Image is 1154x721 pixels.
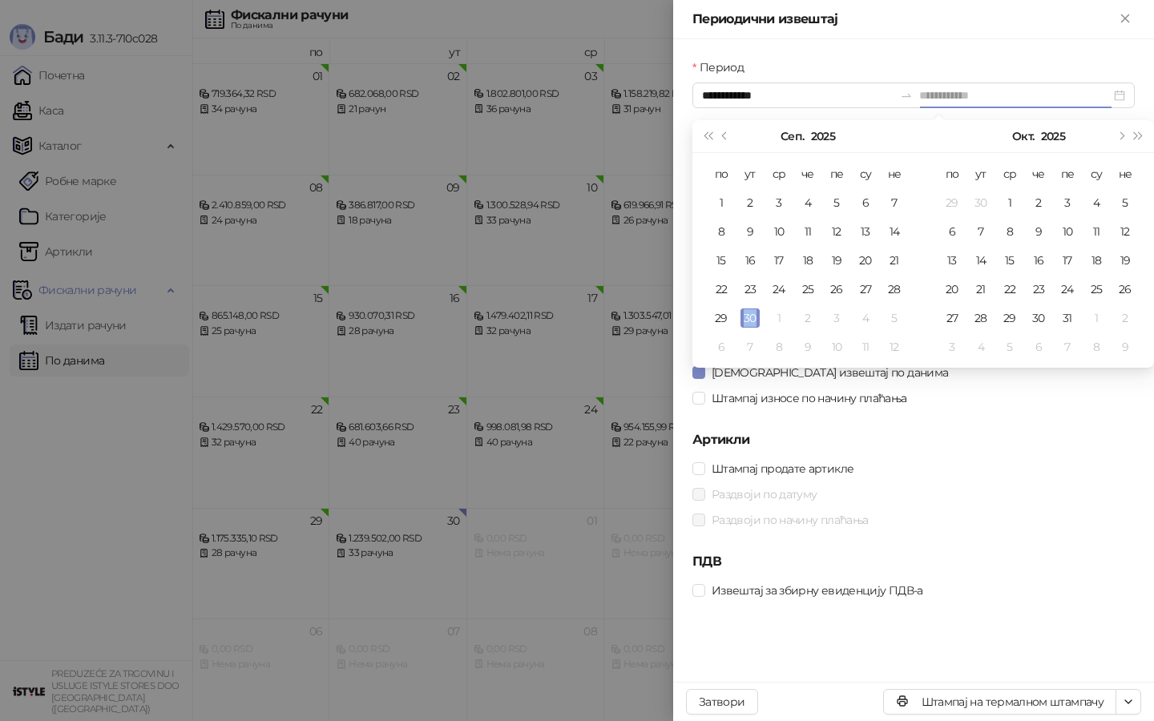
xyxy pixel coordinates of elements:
[938,246,966,275] td: 2025-10-13
[856,280,875,299] div: 27
[1029,251,1048,270] div: 16
[736,275,765,304] td: 2025-09-23
[880,304,909,332] td: 2025-10-05
[712,251,731,270] div: 15
[1029,193,1048,212] div: 2
[900,89,913,102] span: to
[1082,246,1111,275] td: 2025-10-18
[1024,159,1053,188] th: че
[942,280,962,299] div: 20
[1000,222,1019,241] div: 8
[1082,217,1111,246] td: 2025-10-11
[1082,188,1111,217] td: 2025-10-04
[1053,159,1082,188] th: пе
[942,222,962,241] div: 6
[971,193,991,212] div: 30
[822,275,851,304] td: 2025-09-26
[793,275,822,304] td: 2025-09-25
[966,332,995,361] td: 2025-11-04
[798,251,817,270] div: 18
[1000,337,1019,356] div: 5
[1024,217,1053,246] td: 2025-10-09
[885,308,904,328] div: 5
[793,217,822,246] td: 2025-09-11
[1000,251,1019,270] div: 15
[966,246,995,275] td: 2025-10-14
[856,251,875,270] div: 20
[966,217,995,246] td: 2025-10-07
[740,193,760,212] div: 2
[1116,308,1135,328] div: 2
[827,193,846,212] div: 5
[827,308,846,328] div: 3
[1053,332,1082,361] td: 2025-11-07
[1116,193,1135,212] div: 5
[827,280,846,299] div: 26
[856,337,875,356] div: 11
[705,389,914,407] span: Штампај износе по начину плаћања
[971,222,991,241] div: 7
[793,246,822,275] td: 2025-09-18
[1116,251,1135,270] div: 19
[712,308,731,328] div: 29
[942,193,962,212] div: 29
[1087,280,1106,299] div: 25
[822,217,851,246] td: 2025-09-12
[885,193,904,212] div: 7
[1087,251,1106,270] div: 18
[1111,304,1140,332] td: 2025-11-02
[1087,193,1106,212] div: 4
[692,10,1116,29] div: Периодични извештај
[938,275,966,304] td: 2025-10-20
[1000,280,1019,299] div: 22
[1029,222,1048,241] div: 9
[798,222,817,241] div: 11
[716,120,734,152] button: Претходни месец (PageUp)
[822,332,851,361] td: 2025-10-10
[856,193,875,212] div: 6
[702,87,894,104] input: Период
[822,246,851,275] td: 2025-09-19
[811,120,835,152] button: Изабери годину
[966,304,995,332] td: 2025-10-28
[705,582,930,599] span: Извештај за збирну евиденцију ПДВ-а
[1053,246,1082,275] td: 2025-10-17
[971,308,991,328] div: 28
[769,222,789,241] div: 10
[1116,280,1135,299] div: 26
[798,308,817,328] div: 2
[995,159,1024,188] th: ср
[736,159,765,188] th: ут
[1111,188,1140,217] td: 2025-10-05
[942,337,962,356] div: 3
[712,280,731,299] div: 22
[1024,304,1053,332] td: 2025-10-30
[707,217,736,246] td: 2025-09-08
[938,304,966,332] td: 2025-10-27
[880,159,909,188] th: не
[1058,193,1077,212] div: 3
[765,304,793,332] td: 2025-10-01
[769,193,789,212] div: 3
[851,217,880,246] td: 2025-09-13
[1012,120,1034,152] button: Изабери месец
[856,308,875,328] div: 4
[736,217,765,246] td: 2025-09-09
[769,251,789,270] div: 17
[880,246,909,275] td: 2025-09-21
[769,337,789,356] div: 8
[1053,275,1082,304] td: 2025-10-24
[1111,275,1140,304] td: 2025-10-26
[740,251,760,270] div: 16
[883,689,1116,715] button: Штампај на термалном штампачу
[1053,304,1082,332] td: 2025-10-31
[707,188,736,217] td: 2025-09-01
[1058,337,1077,356] div: 7
[885,280,904,299] div: 28
[692,430,1135,449] h5: Артикли
[971,337,991,356] div: 4
[885,251,904,270] div: 21
[827,222,846,241] div: 12
[699,120,716,152] button: Претходна година (Control + left)
[1000,193,1019,212] div: 1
